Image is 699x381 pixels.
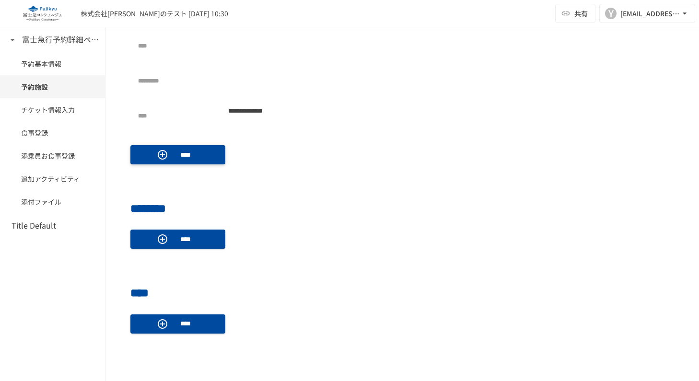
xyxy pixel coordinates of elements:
span: 予約施設 [21,81,84,92]
button: Y[EMAIL_ADDRESS][DOMAIN_NAME] [599,4,695,23]
span: 添付ファイル [21,196,84,207]
span: 追加アクティビティ [21,173,84,184]
h6: 富士急行予約詳細ページ [22,34,99,46]
span: チケット情報入力 [21,104,84,115]
h6: Title Default [12,219,56,232]
span: 共有 [574,8,588,19]
span: 食事登録 [21,127,84,138]
img: eQeGXtYPV2fEKIA3pizDiVdzO5gJTl2ahLbsPaD2E4R [12,6,73,21]
span: 添乗員お食事登録 [21,150,84,161]
div: [EMAIL_ADDRESS][DOMAIN_NAME] [620,8,680,20]
div: Y [605,8,617,19]
div: 株式会社[PERSON_NAME]のテスト [DATE] 10:30 [81,9,228,19]
span: 予約基本情報 [21,58,84,69]
button: 共有 [555,4,595,23]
